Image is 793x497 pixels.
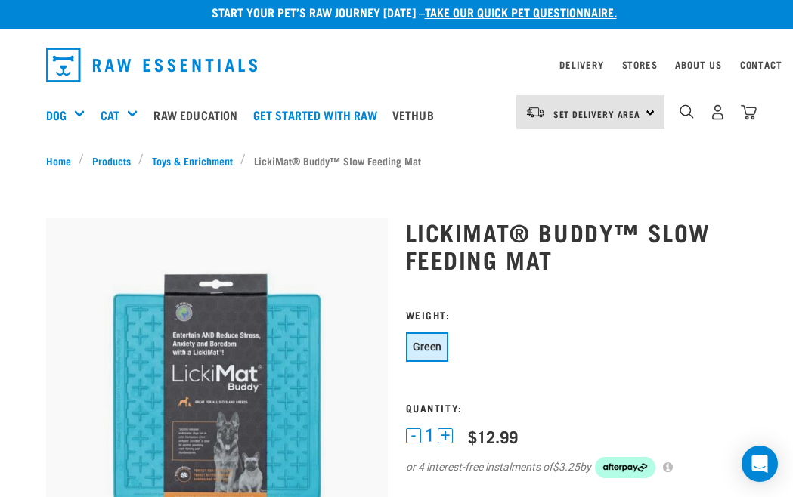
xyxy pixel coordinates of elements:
span: 1 [425,428,434,443]
a: Products [84,153,138,168]
img: van-moving.png [525,106,546,119]
a: Raw Education [150,85,249,145]
span: Set Delivery Area [553,111,641,116]
a: Vethub [389,85,445,145]
div: Open Intercom Messenger [742,446,778,482]
a: Toys & Enrichment [144,153,240,168]
a: Delivery [559,62,603,67]
nav: dropdown navigation [34,42,760,88]
a: Get started with Raw [249,85,389,145]
button: Green [406,332,449,362]
span: $3.25 [553,459,580,475]
a: Home [46,153,79,168]
img: Raw Essentials Logo [46,48,258,82]
div: $12.99 [468,427,518,446]
img: home-icon-1@2x.png [680,104,694,119]
a: take our quick pet questionnaire. [425,8,617,15]
nav: breadcrumbs [46,153,748,168]
a: Stores [622,62,658,67]
a: Dog [46,106,67,124]
a: Contact [740,62,782,67]
button: + [438,428,453,443]
img: user.png [710,104,726,120]
div: or 4 interest-free instalments of by [406,457,748,478]
a: About Us [675,62,721,67]
span: Green [413,341,442,353]
button: - [406,428,421,443]
h3: Quantity: [406,402,748,413]
img: home-icon@2x.png [741,104,757,120]
h3: Weight: [406,309,748,320]
img: Afterpay [595,457,655,478]
a: Cat [101,106,119,124]
h1: LickiMat® Buddy™ Slow Feeding Mat [406,218,748,273]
